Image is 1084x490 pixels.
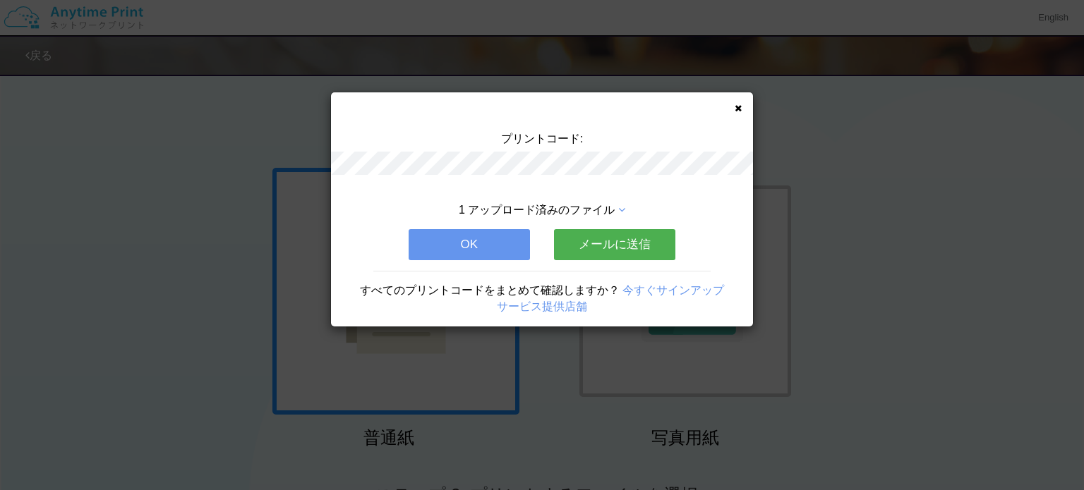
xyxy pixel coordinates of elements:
[360,284,620,296] span: すべてのプリントコードをまとめて確認しますか？
[501,133,583,145] span: プリントコード:
[409,229,530,260] button: OK
[554,229,675,260] button: メールに送信
[459,204,615,216] span: 1 アップロード済みのファイル
[622,284,724,296] a: 今すぐサインアップ
[497,300,587,312] a: サービス提供店舗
